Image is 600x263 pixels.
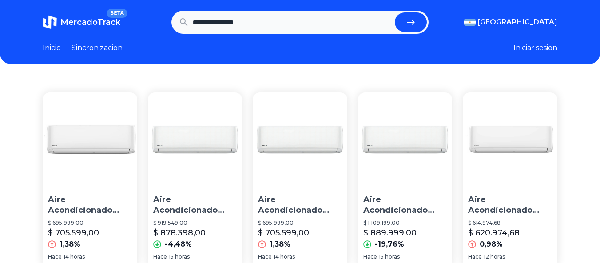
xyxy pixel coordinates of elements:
[253,92,347,187] img: Aire Acondicionado Philco Split Frío/calor 2365 Frigorías Blanco 220v Phs25ha4cn
[153,219,237,227] p: $ 919.549,00
[153,227,206,239] p: $ 878.398,00
[43,15,57,29] img: MercadoTrack
[107,9,127,18] span: BETA
[464,17,557,28] button: [GEOGRAPHIC_DATA]
[363,219,447,227] p: $ 1.109.199,00
[480,239,503,250] p: 0,98%
[379,253,400,260] span: 15 horas
[165,239,192,250] p: -4,48%
[48,253,62,260] span: Hace
[513,43,557,53] button: Iniciar sesion
[48,227,99,239] p: $ 705.599,00
[258,219,342,227] p: $ 695.999,00
[274,253,295,260] span: 14 horas
[153,253,167,260] span: Hace
[468,219,552,227] p: $ 614.974,68
[484,253,505,260] span: 12 horas
[43,15,120,29] a: MercadoTrackBETA
[463,92,557,187] img: Aire Acondicionado Split Philco Phs25ha4cn 2750w
[363,227,417,239] p: $ 889.999,00
[148,92,242,187] img: Aire Acondicionado Philco Split Frío/calor 2365 Frigorías Blanco 220v Phs25ha4cn
[43,92,137,187] img: Aire Acondicionado Philco Split Frío/calor 220v Phs25ha4cn
[270,239,290,250] p: 1,38%
[468,194,552,216] p: Aire Acondicionado Split Philco Phs25ha4cn 2750w
[477,17,557,28] span: [GEOGRAPHIC_DATA]
[60,17,120,27] span: MercadoTrack
[72,43,123,53] a: Sincronizacion
[258,253,272,260] span: Hace
[60,239,80,250] p: 1,38%
[258,227,309,239] p: $ 705.599,00
[375,239,404,250] p: -19,76%
[363,194,447,216] p: Aire Acondicionado Philco Split Frío/calor 2365 Frigorías [PERSON_NAME] 220v Phs25ha4cn
[464,19,476,26] img: Argentina
[363,253,377,260] span: Hace
[64,253,85,260] span: 14 horas
[48,219,132,227] p: $ 695.999,00
[358,92,453,187] img: Aire Acondicionado Philco Split Frío/calor 2365 Frigorías Blanco 220v Phs25ha4cn
[468,227,520,239] p: $ 620.974,68
[43,43,61,53] a: Inicio
[258,194,342,216] p: Aire Acondicionado Philco Split Frío/calor 2365 Frigorías [PERSON_NAME] 220v Phs25ha4cn
[48,194,132,216] p: Aire Acondicionado Philco Split Frío/calor 220v Phs25ha4cn
[153,194,237,216] p: Aire Acondicionado Philco Split Frío/calor 2365 Frigorías [PERSON_NAME] 220v Phs25ha4cn
[169,253,190,260] span: 15 horas
[468,253,482,260] span: Hace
